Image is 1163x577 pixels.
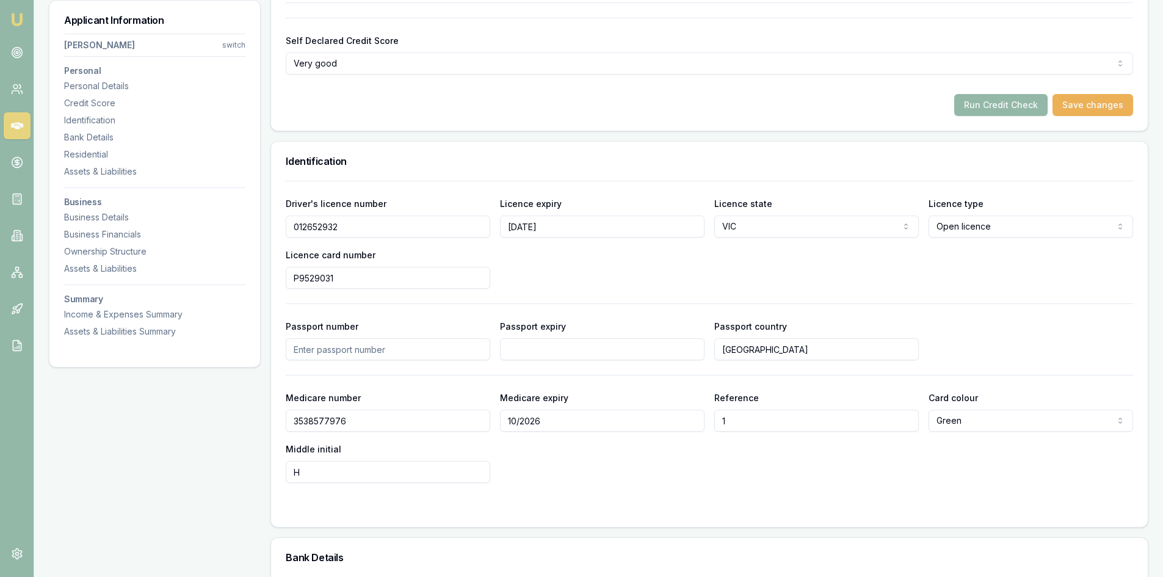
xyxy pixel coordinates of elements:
input: Enter driver's licence number [286,216,490,238]
input: Enter passport country [714,338,919,360]
input: Enter driver's licence card number [286,267,490,289]
div: Bank Details [64,131,245,143]
div: Business Details [64,211,245,223]
label: Medicare expiry [500,393,568,403]
div: Assets & Liabilities [64,165,245,178]
div: Assets & Liabilities Summary [64,325,245,338]
h3: Bank Details [286,553,1133,562]
div: Assets & Liabilities [64,263,245,275]
div: Personal Details [64,80,245,92]
label: Card colour [929,393,978,403]
label: Passport number [286,321,358,332]
label: Passport expiry [500,321,566,332]
label: Passport country [714,321,787,332]
label: Licence expiry [500,198,562,209]
label: Middle initial [286,444,341,454]
input: Enter passport number [286,338,490,360]
h3: Applicant Information [64,15,245,25]
h3: Business [64,198,245,206]
div: Credit Score [64,97,245,109]
label: Licence state [714,198,772,209]
h3: Personal [64,67,245,75]
label: Licence type [929,198,984,209]
div: switch [222,40,245,50]
div: Identification [64,114,245,126]
div: Income & Expenses Summary [64,308,245,321]
input: Enter medicare middle initial [286,461,490,483]
input: Enter medicare reference [714,410,919,432]
label: Licence card number [286,250,375,260]
label: Medicare number [286,393,361,403]
div: Ownership Structure [64,245,245,258]
h3: Identification [286,156,1133,166]
input: Enter medicare number [286,410,490,432]
div: Business Financials [64,228,245,241]
div: Residential [64,148,245,161]
h3: Summary [64,295,245,303]
button: Run Credit Check [954,94,1048,116]
label: Reference [714,393,759,403]
label: Self Declared Credit Score [286,35,399,46]
label: Driver's licence number [286,198,386,209]
button: Save changes [1052,94,1133,116]
img: emu-icon-u.png [10,12,24,27]
div: [PERSON_NAME] [64,39,135,51]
